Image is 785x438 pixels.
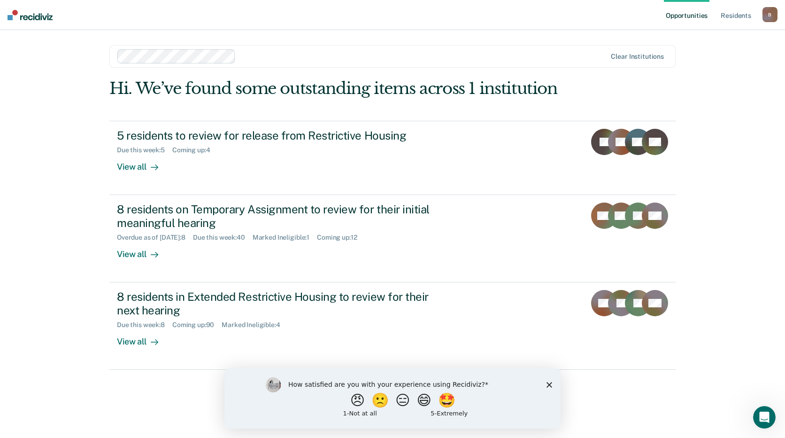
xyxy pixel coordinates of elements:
[117,146,172,154] div: Due this week : 5
[172,146,218,154] div: Coming up : 4
[172,321,222,329] div: Coming up : 90
[224,368,561,429] iframe: Survey by Kim from Recidiviz
[8,10,53,20] img: Recidiviz
[222,321,287,329] div: Marked Ineligible : 4
[117,328,169,347] div: View all
[253,234,317,242] div: Marked Ineligible : 1
[117,241,169,259] div: View all
[117,154,169,172] div: View all
[753,406,776,429] iframe: Intercom live chat
[117,321,172,329] div: Due this week : 8
[109,282,676,370] a: 8 residents in Extended Restrictive Housing to review for their next hearingDue this week:8Coming...
[117,290,446,317] div: 8 residents in Extended Restrictive Housing to review for their next hearing
[109,79,562,98] div: Hi. We’ve found some outstanding items across 1 institution
[762,7,777,22] button: B
[317,234,364,242] div: Coming up : 12
[193,234,253,242] div: Due this week : 40
[117,129,446,142] div: 5 residents to review for release from Restrictive Housing
[109,195,676,282] a: 8 residents on Temporary Assignment to review for their initial meaningful hearingOverdue as of [...
[109,121,676,195] a: 5 residents to review for release from Restrictive HousingDue this week:5Coming up:4View all
[117,203,446,230] div: 8 residents on Temporary Assignment to review for their initial meaningful hearing
[611,53,664,61] div: Clear institutions
[117,234,193,242] div: Overdue as of [DATE] : 8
